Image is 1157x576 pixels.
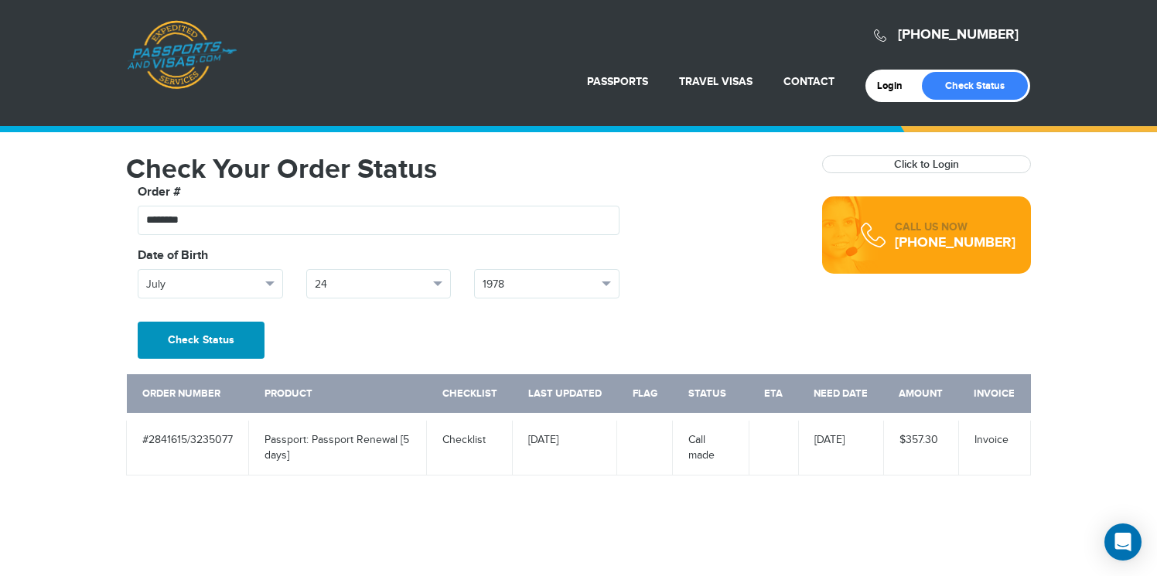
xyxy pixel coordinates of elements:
a: Passports & [DOMAIN_NAME] [127,20,237,90]
th: Order Number [127,374,249,417]
th: Last Updated [513,374,617,417]
h1: Check Your Order Status [126,155,799,183]
button: Check Status [138,322,265,359]
th: Invoice [958,374,1030,417]
a: Passports [587,75,648,88]
td: $357.30 [883,417,958,475]
th: Need Date [798,374,883,417]
th: Checklist [427,374,513,417]
button: July [138,269,283,298]
td: [DATE] [513,417,617,475]
a: Click to Login [894,158,959,171]
a: Checklist [442,434,486,446]
th: Flag [617,374,673,417]
a: Contact [783,75,834,88]
th: Product [249,374,427,417]
button: 1978 [474,269,619,298]
th: Amount [883,374,958,417]
a: Travel Visas [679,75,753,88]
a: [PHONE_NUMBER] [898,26,1019,43]
button: 24 [306,269,452,298]
a: Login [877,80,913,92]
th: Status [673,374,749,417]
span: 1978 [483,277,597,292]
span: July [146,277,261,292]
div: Open Intercom Messenger [1104,523,1142,561]
th: ETA [749,374,798,417]
div: [PHONE_NUMBER] [895,235,1015,251]
label: Order # [138,183,181,202]
label: Date of Birth [138,247,208,265]
a: Invoice [974,434,1009,446]
div: CALL US NOW [895,220,1015,235]
td: Passport: Passport Renewal [5 days] [249,417,427,475]
a: Check Status [922,72,1028,100]
td: Call made [673,417,749,475]
span: 24 [315,277,429,292]
td: [DATE] [798,417,883,475]
td: #2841615/3235077 [127,417,249,475]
